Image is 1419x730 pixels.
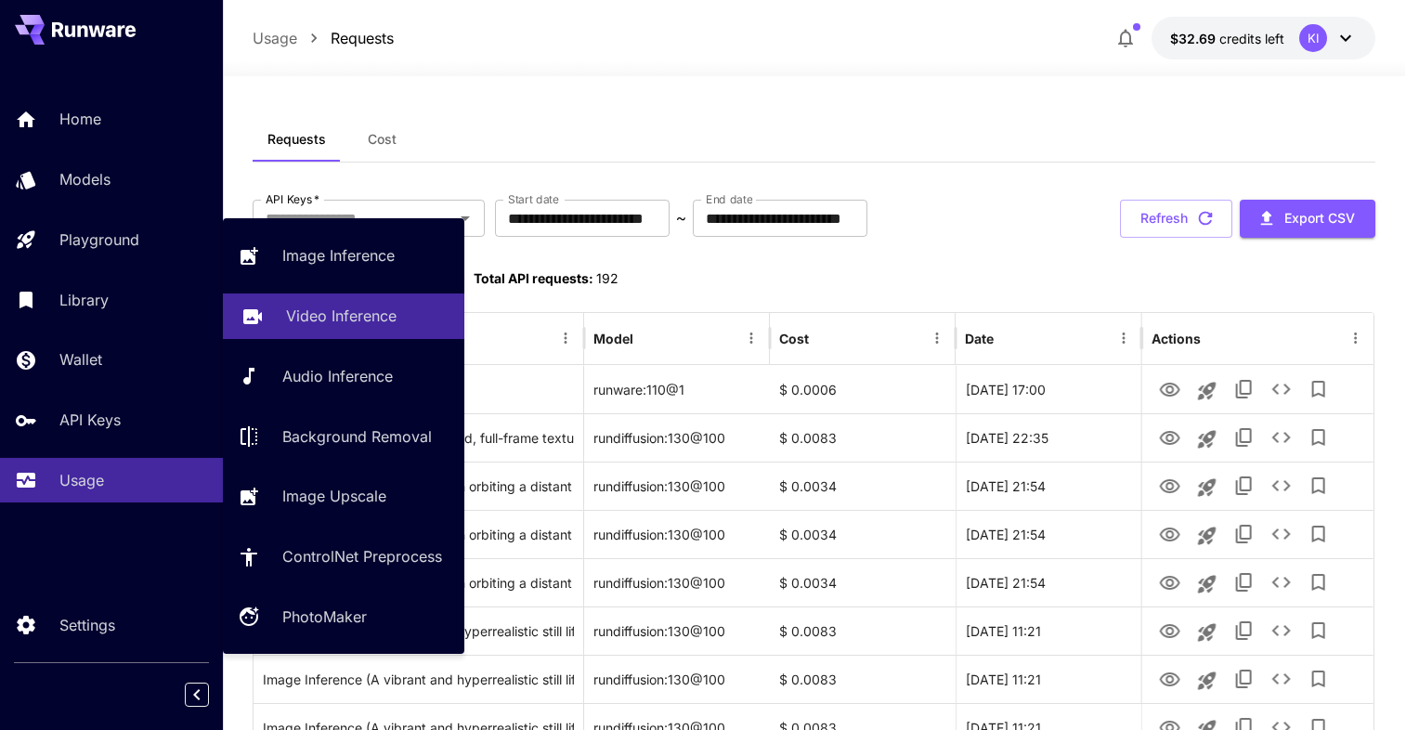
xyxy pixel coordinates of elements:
[282,425,432,448] p: Background Removal
[59,108,101,130] p: Home
[286,305,397,327] p: Video Inference
[59,409,121,431] p: API Keys
[956,606,1141,655] div: 22 Sep, 2025 11:21
[584,462,770,510] div: rundiffusion:130@100
[770,510,956,558] div: $ 0.0034
[996,325,1022,351] button: Sort
[584,413,770,462] div: rundiffusion:130@100
[553,325,579,351] button: Menu
[1152,17,1375,59] button: $32.69429
[676,207,686,229] p: ~
[1170,29,1284,48] div: $32.69429
[223,534,464,580] a: ControlNet Preprocess
[508,191,559,207] label: Start date
[59,614,115,636] p: Settings
[282,244,395,267] p: Image Inference
[770,655,956,703] div: $ 0.0083
[263,656,575,703] div: Click to copy prompt
[770,606,956,655] div: $ 0.0083
[59,228,139,251] p: Playground
[770,558,956,606] div: $ 0.0034
[223,474,464,519] a: Image Upscale
[924,325,950,351] button: Menu
[635,325,661,351] button: Sort
[368,131,397,148] span: Cost
[956,558,1141,606] div: 22 Sep, 2025 21:54
[223,293,464,339] a: Video Inference
[956,365,1141,413] div: 24 Sep, 2025 17:00
[779,331,809,346] div: Cost
[282,545,442,567] p: ControlNet Preprocess
[282,365,393,387] p: Audio Inference
[584,365,770,413] div: runware:110@1
[584,655,770,703] div: rundiffusion:130@100
[811,325,837,351] button: Sort
[282,485,386,507] p: Image Upscale
[596,270,618,286] span: 192
[770,462,956,510] div: $ 0.0034
[223,233,464,279] a: Image Inference
[474,270,593,286] span: Total API requests:
[965,331,994,346] div: Date
[253,27,394,49] nav: breadcrumb
[185,683,209,707] button: Collapse sidebar
[282,606,367,628] p: PhotoMaker
[59,469,104,491] p: Usage
[223,354,464,399] a: Audio Inference
[584,606,770,655] div: rundiffusion:130@100
[59,168,111,190] p: Models
[1003,30,1419,730] iframe: Chat Widget
[770,413,956,462] div: $ 0.0083
[956,413,1141,462] div: 24 Sep, 2025 22:35
[59,348,102,371] p: Wallet
[584,510,770,558] div: rundiffusion:130@100
[706,191,752,207] label: End date
[59,289,109,311] p: Library
[253,27,297,49] p: Usage
[199,678,223,711] div: Collapse sidebar
[266,191,319,207] label: API Keys
[1299,24,1327,52] div: KI
[584,558,770,606] div: rundiffusion:130@100
[770,365,956,413] div: $ 0.0006
[593,331,633,346] div: Model
[331,27,394,49] p: Requests
[452,205,478,231] button: Open
[956,655,1141,703] div: 22 Sep, 2025 11:21
[223,594,464,640] a: PhotoMaker
[267,131,326,148] span: Requests
[738,325,764,351] button: Menu
[956,510,1141,558] div: 22 Sep, 2025 21:54
[223,413,464,459] a: Background Removal
[956,462,1141,510] div: 22 Sep, 2025 21:54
